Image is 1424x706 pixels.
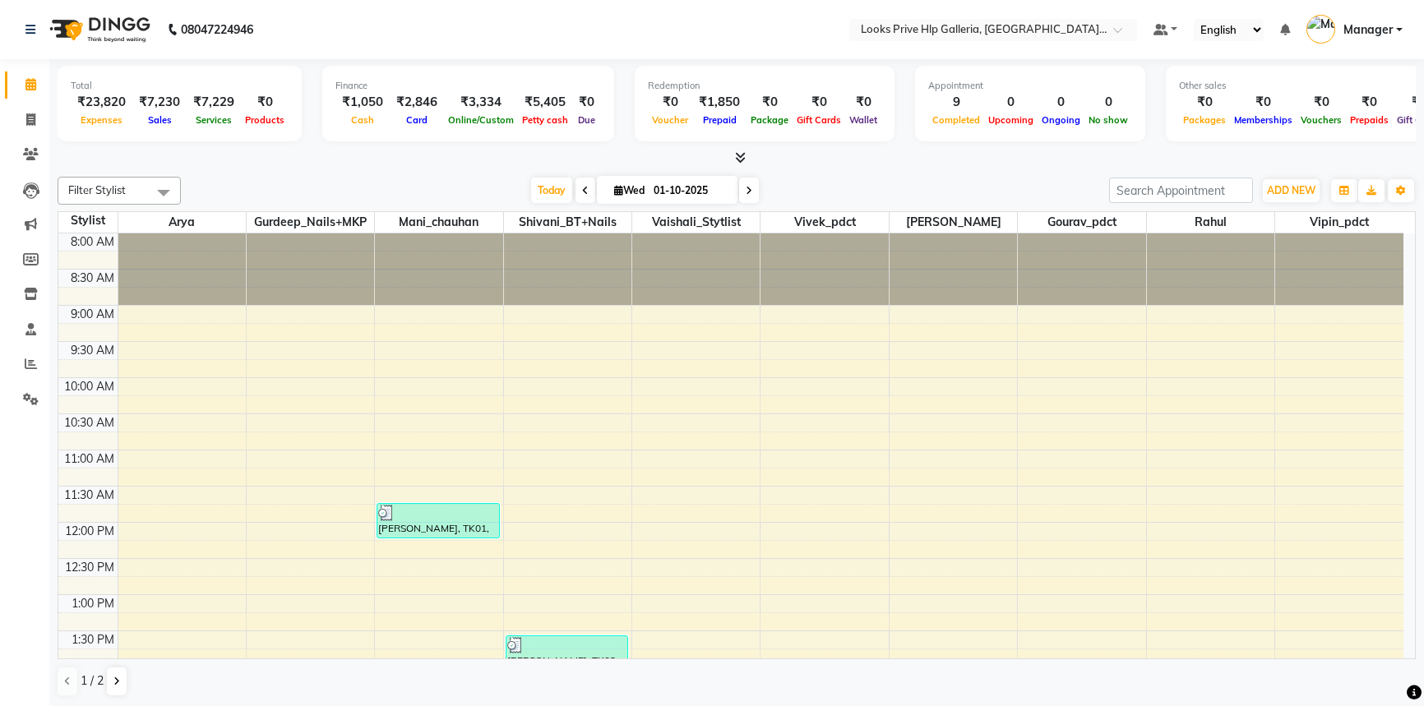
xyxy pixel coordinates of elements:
[1346,114,1393,126] span: Prepaids
[845,93,881,112] div: ₹0
[377,504,499,538] div: [PERSON_NAME], TK01, 11:45 AM-12:15 PM, Blow Dry Stylist(F)*
[648,93,692,112] div: ₹0
[81,672,104,690] span: 1 / 2
[1343,21,1393,39] span: Manager
[42,7,155,53] img: logo
[648,114,692,126] span: Voucher
[793,93,845,112] div: ₹0
[928,93,984,112] div: 9
[192,114,236,126] span: Services
[61,414,118,431] div: 10:30 AM
[68,595,118,612] div: 1:00 PM
[1179,114,1230,126] span: Packages
[1263,179,1320,202] button: ADD NEW
[241,93,289,112] div: ₹0
[187,93,241,112] div: ₹7,229
[531,178,572,203] span: Today
[118,212,246,233] span: Arya
[572,93,601,112] div: ₹0
[58,212,118,229] div: Stylist
[1230,93,1297,112] div: ₹0
[747,114,793,126] span: Package
[793,114,845,126] span: Gift Cards
[68,183,126,196] span: Filter Stylist
[67,270,118,287] div: 8:30 AM
[845,114,881,126] span: Wallet
[402,114,432,126] span: Card
[928,114,984,126] span: Completed
[699,114,741,126] span: Prepaid
[1230,114,1297,126] span: Memberships
[1084,93,1132,112] div: 0
[71,79,289,93] div: Total
[62,559,118,576] div: 12:30 PM
[1306,15,1335,44] img: Manager
[61,450,118,468] div: 11:00 AM
[610,184,649,196] span: Wed
[692,93,747,112] div: ₹1,850
[1084,114,1132,126] span: No show
[518,93,572,112] div: ₹5,405
[1018,212,1145,233] span: Gourav_pdct
[241,114,289,126] span: Products
[76,114,127,126] span: Expenses
[132,93,187,112] div: ₹7,230
[928,79,1132,93] div: Appointment
[1275,212,1403,233] span: Vipin_pdct
[67,342,118,359] div: 9:30 AM
[890,212,1017,233] span: [PERSON_NAME]
[444,114,518,126] span: Online/Custom
[632,212,760,233] span: Vaishali_Stytlist
[761,212,888,233] span: Vivek_pdct
[984,114,1038,126] span: Upcoming
[68,631,118,648] div: 1:30 PM
[144,114,176,126] span: Sales
[504,212,631,233] span: Shivani_BT+Nails
[1346,93,1393,112] div: ₹0
[1297,114,1346,126] span: Vouchers
[649,178,731,203] input: 2025-10-01
[247,212,374,233] span: Gurdeep_Nails+MKP
[1038,93,1084,112] div: 0
[335,93,390,112] div: ₹1,050
[1179,93,1230,112] div: ₹0
[1147,212,1274,233] span: Rahul
[518,114,572,126] span: Petty cash
[984,93,1038,112] div: 0
[375,212,502,233] span: Mani_chauhan
[574,114,599,126] span: Due
[67,233,118,251] div: 8:00 AM
[1109,178,1253,203] input: Search Appointment
[347,114,378,126] span: Cash
[1038,114,1084,126] span: Ongoing
[1267,184,1315,196] span: ADD NEW
[71,93,132,112] div: ₹23,820
[390,93,444,112] div: ₹2,846
[444,93,518,112] div: ₹3,334
[1297,93,1346,112] div: ₹0
[61,378,118,395] div: 10:00 AM
[67,306,118,323] div: 9:00 AM
[335,79,601,93] div: Finance
[648,79,881,93] div: Redemption
[62,523,118,540] div: 12:00 PM
[747,93,793,112] div: ₹0
[181,7,253,53] b: 08047224946
[61,487,118,504] div: 11:30 AM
